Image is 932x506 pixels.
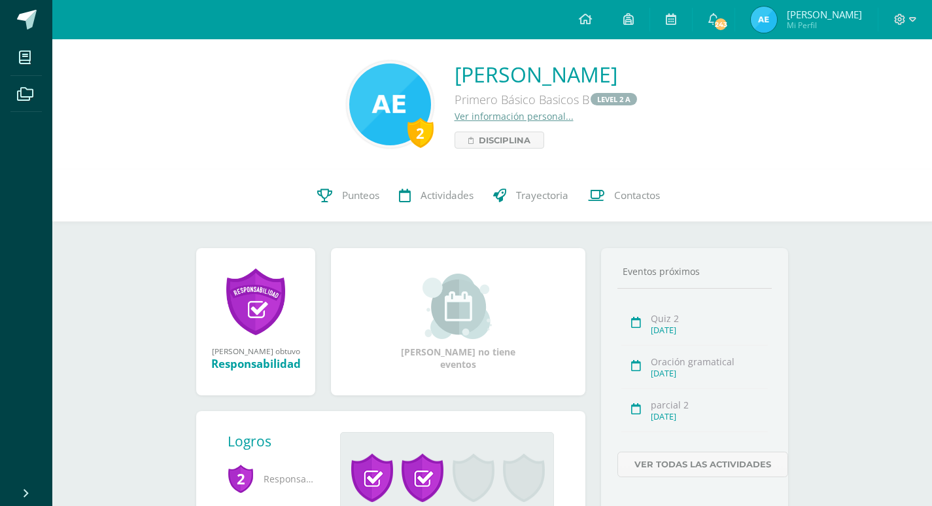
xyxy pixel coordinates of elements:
a: Contactos [578,170,670,222]
div: Oración gramatical [651,355,768,368]
span: 2 [228,463,254,494]
span: Mi Perfil [787,20,862,31]
a: Actividades [389,170,483,222]
div: [DATE] [651,411,768,422]
a: LEVEL 2 A [591,93,637,105]
div: Responsabilidad [209,356,302,371]
a: Trayectoria [483,170,578,222]
div: parcial 2 [651,399,768,411]
img: 9a6b8133b964f55bda2171d1068e458b.png [349,63,431,145]
div: [PERSON_NAME] no tiene eventos [393,274,524,370]
a: Disciplina [455,132,544,149]
img: 885c49a45298d8fa0a6e1f94c84586b9.png [751,7,777,33]
span: Contactos [614,189,660,203]
div: [PERSON_NAME] obtuvo [209,346,302,356]
div: Primero Básico Basicos B [455,88,638,110]
span: Trayectoria [516,189,568,203]
span: 243 [714,17,728,31]
div: Logros [228,432,330,450]
div: 2 [407,118,434,148]
span: Punteos [342,189,379,203]
div: [DATE] [651,325,768,336]
a: Punteos [307,170,389,222]
div: Quiz 2 [651,312,768,325]
span: Responsabilidad [228,461,319,497]
span: Actividades [421,189,474,203]
div: Eventos próximos [617,265,772,278]
a: [PERSON_NAME] [455,60,638,88]
span: Disciplina [479,132,530,148]
img: event_small.png [423,274,494,339]
a: Ver todas las actividades [617,452,788,477]
div: [DATE] [651,368,768,379]
a: Ver información personal... [455,110,574,122]
span: [PERSON_NAME] [787,8,862,21]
